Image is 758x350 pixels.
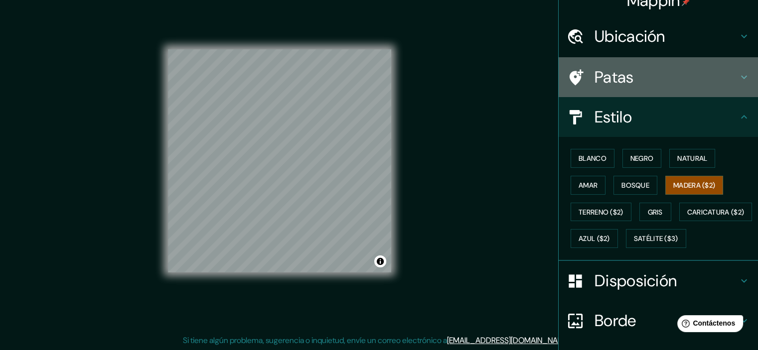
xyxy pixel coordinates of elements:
button: Gris [639,203,671,222]
div: Disposición [559,261,758,301]
font: Si tiene algún problema, sugerencia o inquietud, envíe un correo electrónico a [183,335,447,346]
font: Madera ($2) [673,181,715,190]
font: Amar [579,181,598,190]
a: [EMAIL_ADDRESS][DOMAIN_NAME] [447,335,570,346]
button: Azul ($2) [571,229,618,248]
button: Bosque [613,176,657,195]
font: Satélite ($3) [634,234,678,243]
div: Estilo [559,97,758,137]
button: Negro [622,149,662,168]
font: Caricatura ($2) [687,208,745,217]
button: Caricatura ($2) [679,203,753,222]
font: Bosque [621,181,649,190]
div: Ubicación [559,16,758,56]
font: Estilo [595,107,632,127]
font: Patas [595,67,634,88]
canvas: Mapa [168,49,391,272]
button: Natural [669,149,715,168]
button: Activar o desactivar atribución [374,255,386,267]
font: Gris [648,208,663,217]
font: Disposición [595,270,677,291]
font: Terreno ($2) [579,208,623,217]
div: Patas [559,57,758,97]
font: Negro [630,154,654,163]
font: Natural [677,154,707,163]
button: Blanco [571,149,614,168]
font: Ubicación [595,26,665,47]
font: Azul ($2) [579,234,610,243]
div: Borde [559,301,758,341]
button: Madera ($2) [665,176,723,195]
button: Satélite ($3) [626,229,686,248]
font: Borde [595,310,636,331]
button: Amar [571,176,606,195]
font: Blanco [579,154,606,163]
button: Terreno ($2) [571,203,631,222]
iframe: Lanzador de widgets de ayuda [669,311,747,339]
